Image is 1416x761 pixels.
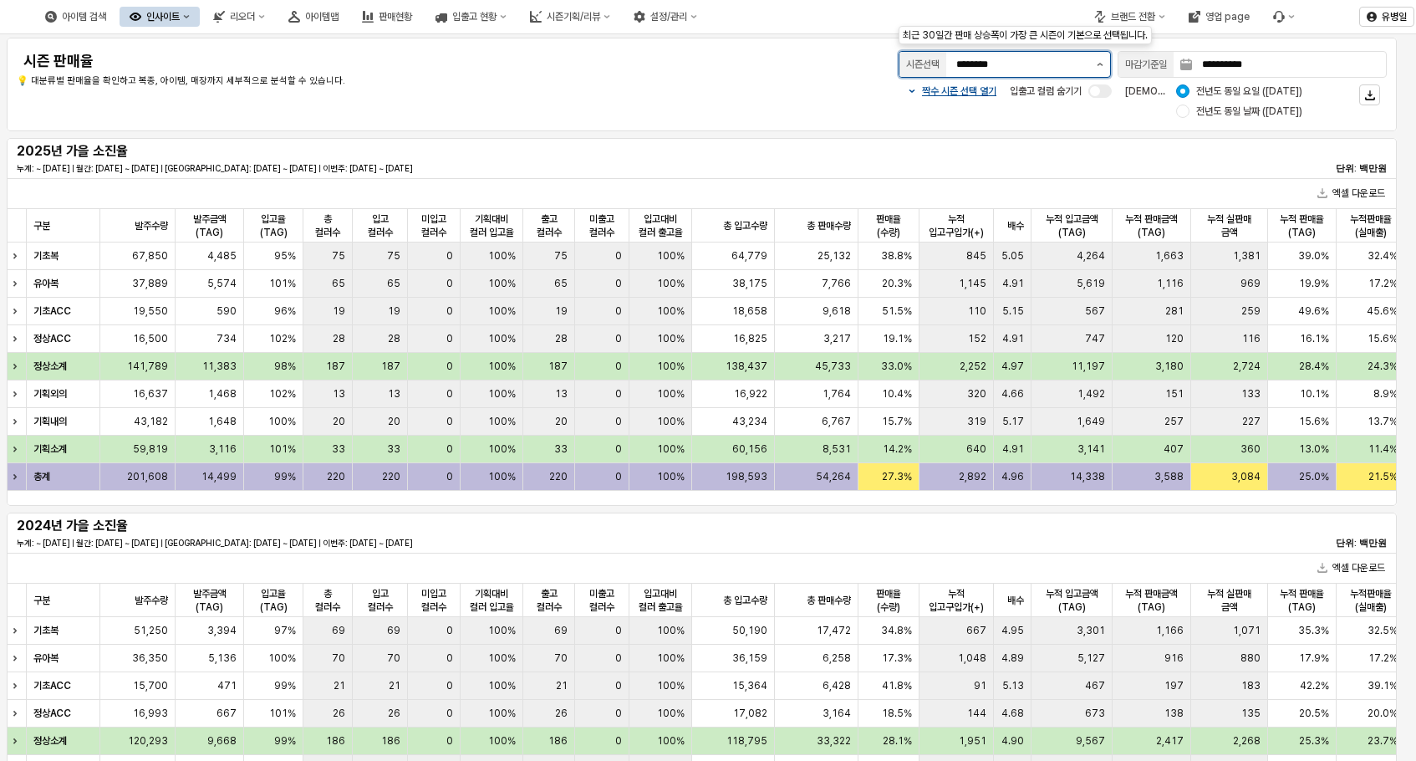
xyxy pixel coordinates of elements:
[615,277,622,290] span: 0
[549,470,568,483] span: 220
[882,415,912,428] span: 15.7%
[554,624,568,637] span: 69
[1125,56,1167,73] div: 마감기준일
[446,360,453,373] span: 0
[332,249,345,263] span: 75
[926,587,986,614] span: 누적 입고구입가(+)
[906,56,940,73] div: 시즌선택
[203,7,275,27] div: 리오더
[883,442,912,456] span: 14.2%
[1242,332,1261,345] span: 116
[1154,470,1184,483] span: 3,588
[274,304,296,318] span: 96%
[381,360,400,373] span: 187
[17,518,245,534] h5: 2024년 가을 소진율
[146,11,180,23] div: 인사이트
[657,304,685,318] span: 100%
[582,212,622,239] span: 미출고 컬러수
[134,624,168,637] span: 51,250
[33,278,59,289] strong: 유아복
[488,415,516,428] span: 100%
[615,442,622,456] span: 0
[388,415,400,428] span: 20
[726,360,767,373] span: 138,437
[1263,7,1305,27] div: Menu item 6
[1119,587,1184,614] span: 누적 판매금액(TAG)
[1275,587,1329,614] span: 누적 판매율(TAG)
[7,463,28,490] div: Expand row
[1343,212,1398,239] span: 누적판매율(실매출)
[1164,415,1184,428] span: 257
[734,387,767,401] span: 16,922
[333,332,345,345] span: 28
[446,624,453,637] span: 0
[388,304,400,318] span: 19
[555,415,568,428] span: 20
[726,470,767,483] span: 198,593
[182,587,237,614] span: 발주금액(TAG)
[1241,387,1261,401] span: 133
[1007,594,1024,607] span: 배수
[278,7,349,27] div: 아이템맵
[1300,332,1329,345] span: 16.1%
[1155,249,1184,263] span: 1,663
[33,250,59,262] strong: 기초복
[488,442,516,456] span: 100%
[1368,277,1398,290] span: 17.2%
[555,332,568,345] span: 28
[133,304,168,318] span: 19,550
[7,700,28,727] div: Expand row
[7,243,28,269] div: Expand row
[208,415,237,428] span: 1,648
[62,11,106,23] div: 아이템 검색
[33,625,59,636] strong: 기초복
[520,7,620,27] div: 시즌기획/리뷰
[1157,277,1184,290] span: 1,116
[33,594,50,607] span: 구분
[133,332,168,345] span: 16,500
[882,651,912,665] span: 17.3%
[488,304,516,318] span: 100%
[1001,470,1024,483] span: 4.96
[554,277,568,290] span: 65
[207,249,237,263] span: 4,485
[530,587,568,614] span: 출고 컬러수
[1155,360,1184,373] span: 3,180
[636,587,685,614] span: 입고대비 컬러 출고율
[216,332,237,345] span: 734
[657,360,685,373] span: 100%
[23,53,581,69] h4: 시즌 판매율
[657,470,685,483] span: 100%
[446,442,453,456] span: 0
[881,624,912,637] span: 34.8%
[7,270,28,297] div: Expand row
[446,387,453,401] span: 0
[446,415,453,428] span: 0
[823,304,851,318] span: 9,618
[1198,212,1261,239] span: 누적 실판매 금액
[1368,332,1398,345] span: 15.6%
[359,587,401,614] span: 입고 컬러수
[1311,558,1392,578] button: 엑셀 다운로드
[1275,212,1329,239] span: 누적 판매율(TAG)
[732,304,767,318] span: 18,658
[815,360,851,373] span: 45,733
[425,7,517,27] div: 입출고 현황
[17,143,245,160] h5: 2025년 가을 소진율
[1368,360,1398,373] span: 24.3%
[615,360,622,373] span: 0
[1240,277,1261,290] span: 969
[657,332,685,345] span: 100%
[1233,360,1261,373] span: 2,724
[387,624,400,637] span: 69
[1156,624,1184,637] span: 1,166
[615,415,622,428] span: 0
[1233,249,1261,263] span: 1,381
[883,332,912,345] span: 19.1%
[657,442,685,456] span: 100%
[732,415,767,428] span: 43,234
[657,387,685,401] span: 100%
[1125,85,1259,97] span: [DEMOGRAPHIC_DATA] 기준:
[1001,624,1024,637] span: 4.95
[817,624,851,637] span: 17,472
